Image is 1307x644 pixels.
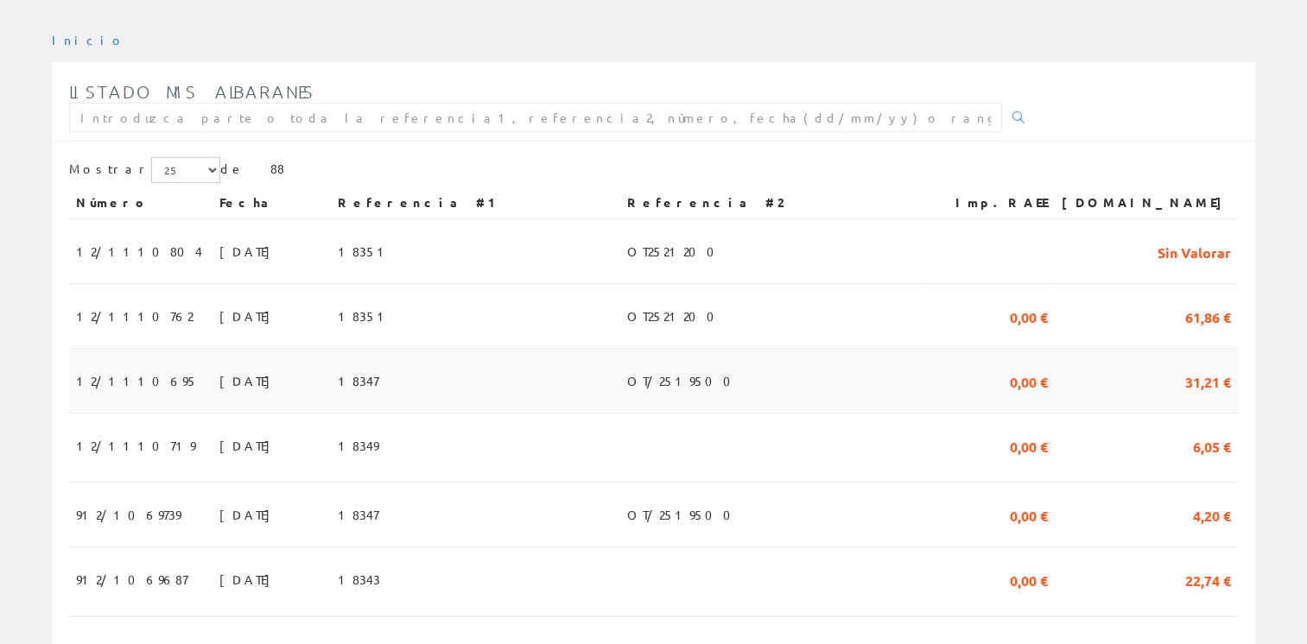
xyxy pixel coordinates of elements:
font: de 88 [220,161,284,176]
a: Inicio [52,32,125,47]
span: [DATE] [219,500,279,529]
span: 0,00 € [1010,500,1048,529]
span: 22,74 € [1185,565,1231,594]
span: 31,21 € [1185,366,1231,395]
span: 12/1110695 [76,366,198,395]
span: 18347 [338,500,378,529]
span: 18347 [338,366,378,395]
span: [DATE] [219,565,279,594]
span: 18349 [338,431,378,460]
select: Mostrar [151,157,220,183]
span: OT/2519500 [627,366,741,395]
font: Mostrar [69,161,151,176]
span: 0,00 € [1010,431,1048,460]
span: 12/1110719 [76,431,195,460]
th: Imp.RAEE [925,187,1055,218]
span: 0,00 € [1010,565,1048,594]
span: 6,05 € [1193,431,1231,460]
span: OT2521200 [627,301,725,331]
span: 4,20 € [1193,500,1231,529]
th: Referencia #2 [620,187,925,218]
span: 18351 [338,301,391,331]
span: 0,00 € [1010,301,1048,331]
span: OT/2519500 [627,500,741,529]
span: 18343 [338,565,380,594]
th: [DOMAIN_NAME] [1055,187,1238,218]
span: Listado mis albaranes [69,81,315,102]
span: OT2521200 [627,237,725,266]
span: 0,00 € [1010,366,1048,395]
span: [DATE] [219,431,279,460]
th: Referencia #1 [331,187,620,218]
th: Número [69,187,213,218]
span: 912/1069687 [76,565,187,594]
span: 12/1110804 [76,237,202,266]
span: 61,86 € [1185,301,1231,331]
input: Introduzca parte o toda la referencia1, referencia2, número, fecha(dd/mm/yy) o rango de fechas(dd... [69,103,1002,132]
span: 912/1069739 [76,500,181,529]
span: [DATE] [219,237,279,266]
span: 18351 [338,237,391,266]
span: [DATE] [219,301,279,331]
span: 12/1110762 [76,301,193,331]
th: Fecha [213,187,331,218]
span: Sin Valorar [1158,237,1231,266]
span: [DATE] [219,366,279,395]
